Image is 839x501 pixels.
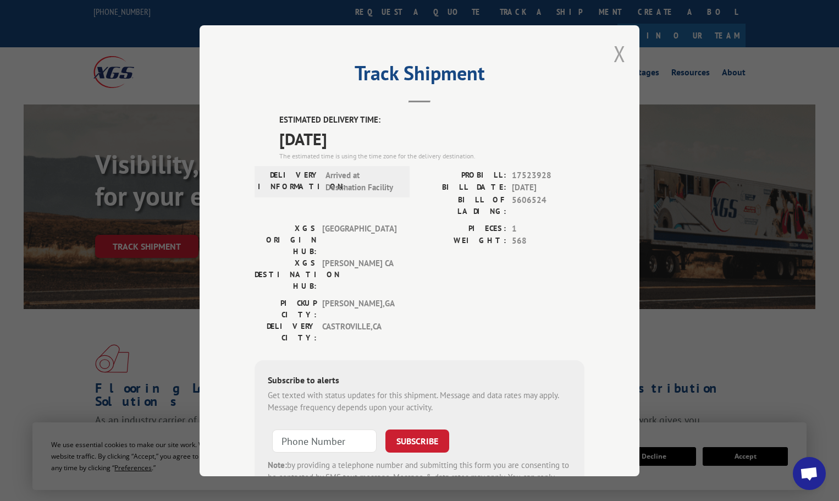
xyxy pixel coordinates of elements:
label: BILL DATE: [419,181,506,194]
span: [PERSON_NAME] CA [322,257,396,291]
label: PROBILL: [419,169,506,181]
label: DELIVERY INFORMATION: [258,169,320,194]
div: Open chat [793,457,826,490]
label: XGS ORIGIN HUB: [255,222,317,257]
span: 17523928 [512,169,584,181]
span: [DATE] [279,126,584,151]
input: Phone Number [272,429,377,452]
label: PIECES: [419,222,506,235]
span: 1 [512,222,584,235]
span: [PERSON_NAME] , GA [322,297,396,320]
span: 568 [512,235,584,247]
div: The estimated time is using the time zone for the delivery destination. [279,151,584,161]
button: Close modal [614,39,626,68]
span: [GEOGRAPHIC_DATA] [322,222,396,257]
div: Get texted with status updates for this shipment. Message and data rates may apply. Message frequ... [268,389,571,414]
strong: Note: [268,459,287,470]
label: ESTIMATED DELIVERY TIME: [279,114,584,126]
h2: Track Shipment [255,65,584,86]
button: SUBSCRIBE [385,429,449,452]
label: BILL OF LADING: [419,194,506,217]
label: WEIGHT: [419,235,506,247]
label: DELIVERY CITY: [255,320,317,343]
div: Subscribe to alerts [268,373,571,389]
span: [DATE] [512,181,584,194]
label: XGS DESTINATION HUB: [255,257,317,291]
span: CASTROVILLE , CA [322,320,396,343]
span: Arrived at Destination Facility [325,169,400,194]
div: by providing a telephone number and submitting this form you are consenting to be contacted by SM... [268,459,571,496]
label: PICKUP CITY: [255,297,317,320]
span: 5606524 [512,194,584,217]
